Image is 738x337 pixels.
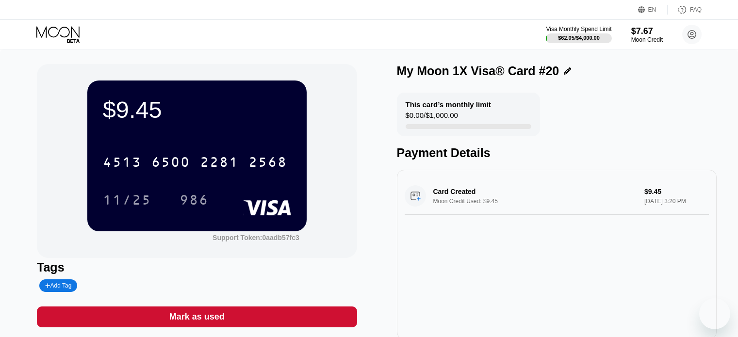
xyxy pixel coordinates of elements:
div: Payment Details [397,146,717,160]
div: 2568 [248,156,287,171]
div: This card’s monthly limit [406,100,491,109]
div: $9.45 [103,96,291,123]
div: Add Tag [45,282,71,289]
div: $0.00 / $1,000.00 [406,111,458,124]
div: 986 [172,188,216,212]
div: Mark as used [169,311,225,322]
div: $7.67Moon Credit [631,26,663,43]
div: Add Tag [39,279,77,292]
div: 11/25 [103,193,151,209]
div: 4513650022812568 [97,150,293,174]
div: Support Token:0aadb57fc3 [213,234,299,241]
div: $62.05 / $4,000.00 [558,35,600,41]
div: FAQ [668,5,702,15]
div: EN [648,6,656,13]
iframe: Dugme za pokretanje prozora za razmenu poruka [699,298,730,329]
div: Mark as used [37,306,357,327]
div: Moon Credit [631,36,663,43]
div: 986 [180,193,209,209]
div: My Moon 1X Visa® Card #20 [397,64,559,78]
div: EN [638,5,668,15]
div: 11/25 [96,188,159,212]
div: Tags [37,260,357,274]
div: FAQ [690,6,702,13]
div: Support Token: 0aadb57fc3 [213,234,299,241]
div: Visa Monthly Spend Limit$62.05/$4,000.00 [546,26,611,43]
div: $7.67 [631,26,663,36]
div: 4513 [103,156,142,171]
div: 2281 [200,156,239,171]
div: Visa Monthly Spend Limit [546,26,611,32]
div: 6500 [151,156,190,171]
